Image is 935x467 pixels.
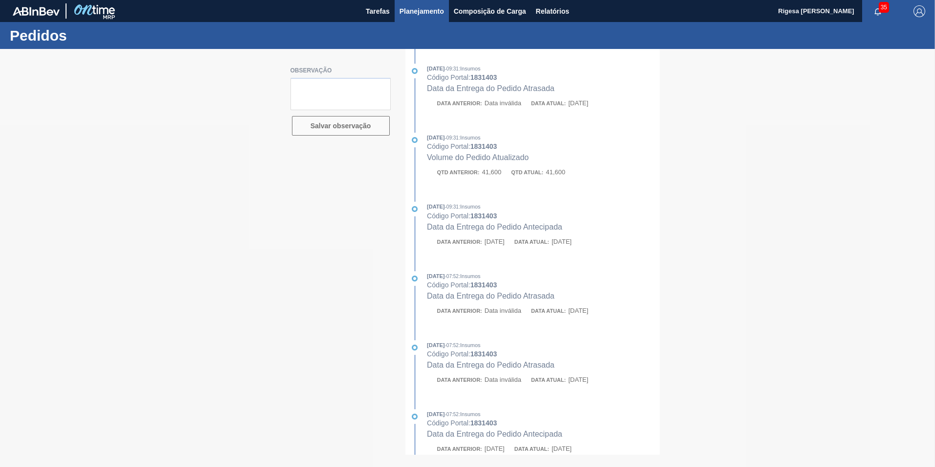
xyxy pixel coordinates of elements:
img: TNhmsLtSVTkK8tSr43FrP2fwEKptu5GPRR3wAAAABJRU5ErkJggg== [13,7,60,16]
span: 35 [879,2,889,13]
h1: Pedidos [10,30,183,41]
span: Relatórios [536,5,569,17]
span: Composição de Carga [454,5,526,17]
span: Tarefas [366,5,390,17]
img: Logout [913,5,925,17]
button: Notificações [862,4,893,18]
span: Planejamento [400,5,444,17]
